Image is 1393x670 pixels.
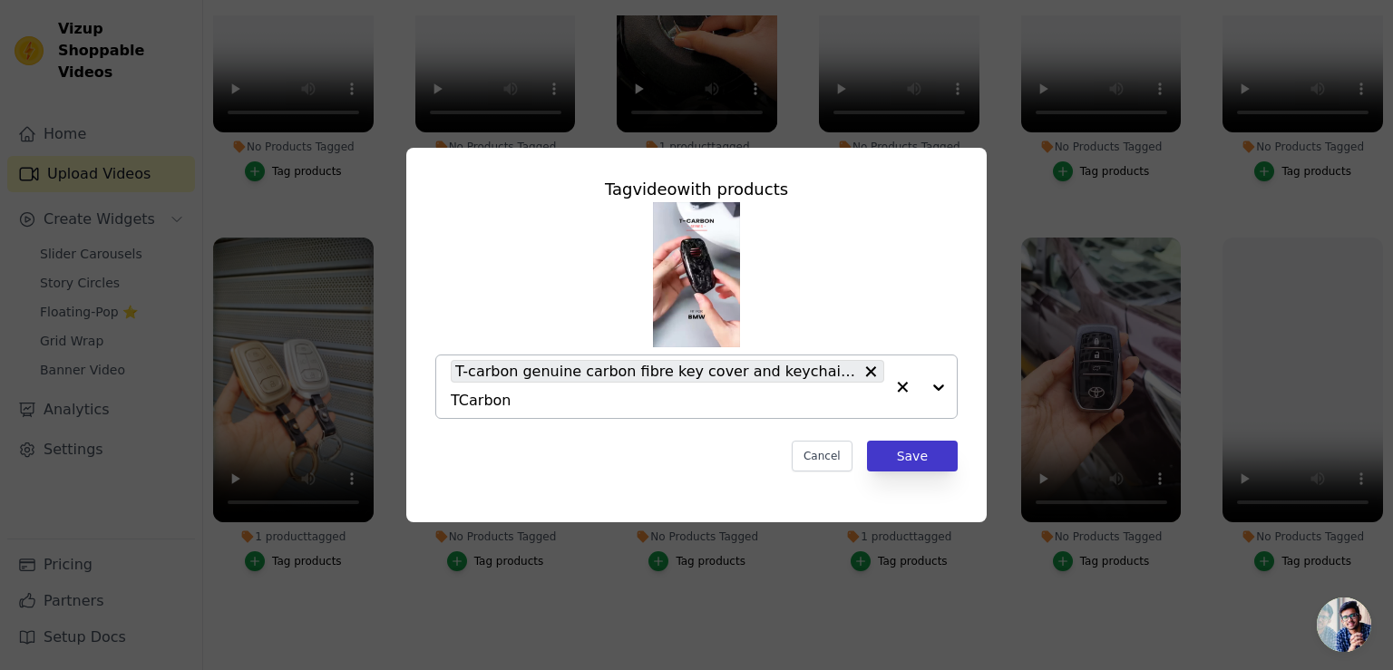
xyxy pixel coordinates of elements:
img: reel-preview-newkeyzone.myshopify.com-3704144354809855754_1624348158.jpeg [653,202,740,347]
div: Tag video with products [435,177,958,202]
a: Open chat [1317,597,1371,652]
span: T-carbon genuine carbon fibre key cover and keychain compatible for BMW 2023 New 7 Series 740i 76... [455,360,858,383]
button: Save [867,441,958,471]
button: Cancel [792,441,852,471]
